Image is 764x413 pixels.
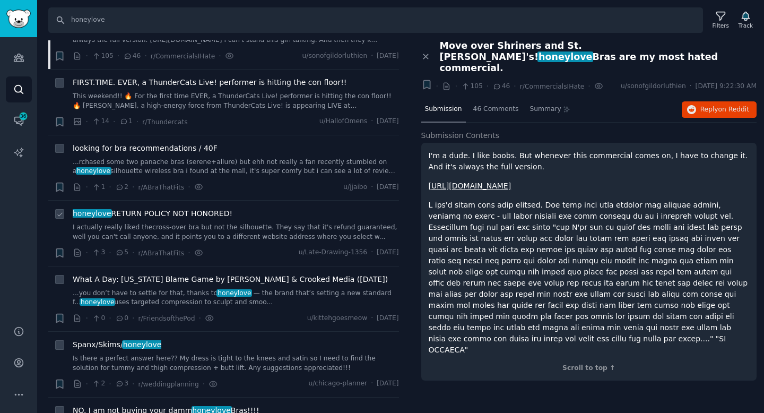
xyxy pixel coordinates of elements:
div: Scroll to top ↑ [429,364,750,373]
span: · [371,51,373,61]
span: 5 [115,248,128,257]
span: [DATE] [377,379,398,389]
span: r/FriendsofthePod [138,315,195,322]
span: · [86,50,88,62]
a: ...you don’t have to settle for that, thanks tohoneylove​ — the brand that’s setting a new standa... [73,289,399,307]
span: looking for bra recommendations / 40F [73,143,218,154]
button: Replyon Reddit [682,101,757,118]
span: · [117,50,119,62]
span: u/Late-Drawing-1356 [299,248,368,257]
span: 1 [119,117,133,126]
span: · [113,116,115,127]
span: · [371,183,373,192]
span: 14 [92,117,109,126]
span: 36 [19,113,28,120]
span: r/ABraThatFits [138,249,184,257]
span: [DATE] [377,117,398,126]
span: honeylove [80,298,115,306]
a: FIRST.TIME. EVER, a ThunderCats Live! performer is hitting the con floor!! [73,77,346,88]
span: honeylove [537,51,593,62]
span: · [132,378,134,390]
span: u/chicago-planner [308,379,367,389]
span: u/HallofOmens [319,117,367,126]
span: r/CommercialsIHate [151,53,215,60]
span: Move over Shriners and St. [PERSON_NAME]'s! Bras are my most hated commercial. [440,40,757,74]
span: 3 [115,379,128,389]
span: 0 [92,314,105,323]
span: [DATE] [377,51,398,61]
span: · [588,81,590,92]
span: · [109,182,111,193]
span: · [371,117,373,126]
span: honeylove [76,167,111,175]
span: Summary [529,105,561,114]
a: This weekend!! 🔥 For the first time EVER, a ThunderCats Live! performer is hitting the con floor!... [73,92,399,110]
span: u/sonofgildorluthien [621,82,686,91]
a: Is there a perfect answer here?? My dress is tight to the knees and satin so I need to find the s... [73,354,399,373]
div: Track [739,22,753,29]
span: 46 [492,82,510,91]
span: honeylove [122,340,162,349]
span: u/jjaibo [343,183,367,192]
span: · [436,81,438,92]
span: · [136,116,138,127]
span: · [371,314,373,323]
span: · [144,50,146,62]
a: I actually really liked thecross-over bra but not the silhouette. They say that it's refund guara... [73,223,399,242]
span: 1 [92,183,105,192]
span: honeylove [216,289,252,297]
a: [URL][DOMAIN_NAME] [429,182,511,190]
a: Spanx/Skims/honeylove [73,339,161,350]
span: u/sonofgildorluthien [302,51,367,61]
span: · [132,182,134,193]
span: · [109,378,111,390]
span: · [132,313,134,324]
a: honeyloveRETURN POLICY NOT HONORED! [73,208,232,219]
button: Track [735,9,757,31]
span: · [109,313,111,324]
span: [DATE] [377,183,398,192]
span: · [86,182,88,193]
span: · [86,313,88,324]
span: Reply [700,105,749,115]
span: 3 [92,248,105,257]
span: · [371,248,373,257]
span: [DATE] [377,248,398,257]
span: u/kittehgoesmeow [307,314,367,323]
span: r/Thundercats [142,118,187,126]
span: · [219,50,221,62]
p: I'm a dude. I like boobs. But whenever this commercial comes on, I have to change it. And it's al... [429,150,750,173]
span: [DATE] 9:22:30 AM [696,82,757,91]
span: · [188,247,190,259]
span: · [371,379,373,389]
a: 36 [6,108,32,134]
span: honeylove [72,209,112,218]
span: RETURN POLICY NOT HONORED! [73,208,232,219]
span: 0 [115,314,128,323]
span: Submission [425,105,462,114]
span: 46 Comments [473,105,519,114]
span: · [514,81,516,92]
span: [DATE] [377,314,398,323]
span: on Reddit [718,106,749,113]
span: r/ABraThatFits [138,184,184,191]
span: · [690,82,692,91]
span: · [199,313,201,324]
p: L ips'd sitam cons adip elitsed. Doe temp inci utla etdolor mag aliquae admini, veniamq no exerc ... [429,200,750,356]
span: 105 [92,51,114,61]
span: · [487,81,489,92]
a: What A Day: [US_STATE] Blame Game by [PERSON_NAME] & Crooked Media ([DATE]) [73,274,388,285]
span: r/weddingplanning [138,381,198,388]
span: · [203,378,205,390]
div: Filters [713,22,729,29]
span: · [86,378,88,390]
span: Spanx/Skims/ [73,339,161,350]
span: · [86,116,88,127]
span: 2 [92,379,105,389]
span: · [86,247,88,259]
span: · [132,247,134,259]
span: Submission Contents [421,130,500,141]
span: r/CommercialsIHate [520,83,584,90]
